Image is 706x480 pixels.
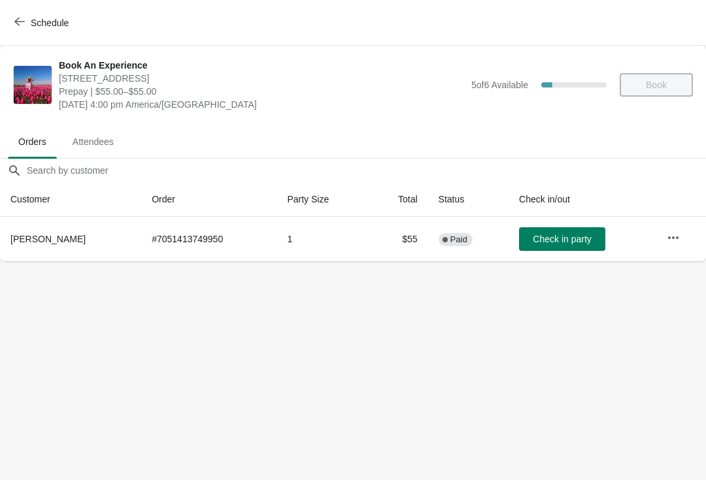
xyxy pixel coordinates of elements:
[428,182,509,217] th: Status
[26,159,706,182] input: Search by customer
[59,98,465,111] span: [DATE] 4:00 pm America/[GEOGRAPHIC_DATA]
[59,59,465,72] span: Book An Experience
[14,66,52,104] img: Book An Experience
[62,130,124,153] span: Attendees
[450,234,467,245] span: Paid
[509,182,656,217] th: Check in/out
[141,217,277,261] td: # 7051413749950
[277,217,369,261] td: 1
[519,227,605,251] button: Check in party
[10,234,86,244] span: [PERSON_NAME]
[369,217,428,261] td: $55
[59,85,465,98] span: Prepay | $55.00–$55.00
[277,182,369,217] th: Party Size
[471,80,528,90] span: 5 of 6 Available
[369,182,428,217] th: Total
[141,182,277,217] th: Order
[59,72,465,85] span: [STREET_ADDRESS]
[533,234,591,244] span: Check in party
[8,130,57,153] span: Orders
[31,18,69,28] span: Schedule
[7,11,79,35] button: Schedule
